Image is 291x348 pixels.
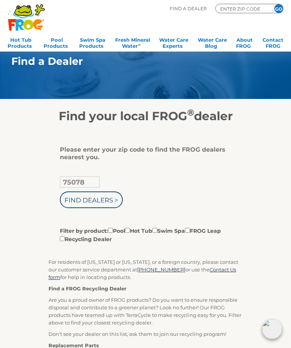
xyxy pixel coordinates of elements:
input: Find Dealers > [60,191,123,208]
a: ContactFROG [263,34,283,50]
p: Are you a proud owner of FROG products? Do you want to ensure responsible disposal and contribute... [48,296,242,326]
input: GO [274,4,283,13]
a: Water CareBlog [198,34,227,50]
sup: ® [187,107,194,118]
div: Please enter your zip code to find the FROG dealers nearest you. [60,146,225,161]
a: PoolProducts [44,34,70,50]
input: Filter by product:PoolHot TubSwim SpaFROG LeapRecycling Dealer [152,228,157,233]
a: Fresh MineralWater∞ [115,34,150,50]
h1: Find a Dealer [11,55,262,67]
input: Zip Code Form [219,5,265,12]
a: Water CareExperts [159,34,188,50]
p: For residents of [US_STATE] or [US_STATE], or a foreign country, please contact our customer serv... [48,258,242,281]
input: Filter by product:PoolHot TubSwim SpaFROG LeapRecycling Dealer [125,228,130,233]
input: Filter by product:PoolHot TubSwim SpaFROG LeapRecycling Dealer [60,236,65,241]
img: openIcon [262,319,282,339]
input: Filter by product:PoolHot TubSwim SpaFROG LeapRecycling Dealer [108,228,113,233]
strong: Find a FROG Recycling Dealer [48,285,127,292]
p: Don’t see your dealer on this list, ask them to join our recycling program! [48,330,242,338]
a: AboutFROG [236,34,253,50]
a: Hot TubProducts [8,34,34,50]
input: Filter by product:PoolHot TubSwim SpaFROG LeapRecycling Dealer [185,228,190,233]
a: Swim SpaProducts [79,34,106,50]
a: [PHONE_NUMBER] [137,266,185,273]
label: Filter by product: Pool Hot Tub Swim Spa FROG Leap Recycling Dealer [60,226,225,243]
p: Find A Dealer [170,4,207,13]
sup: ∞ [138,42,141,47]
